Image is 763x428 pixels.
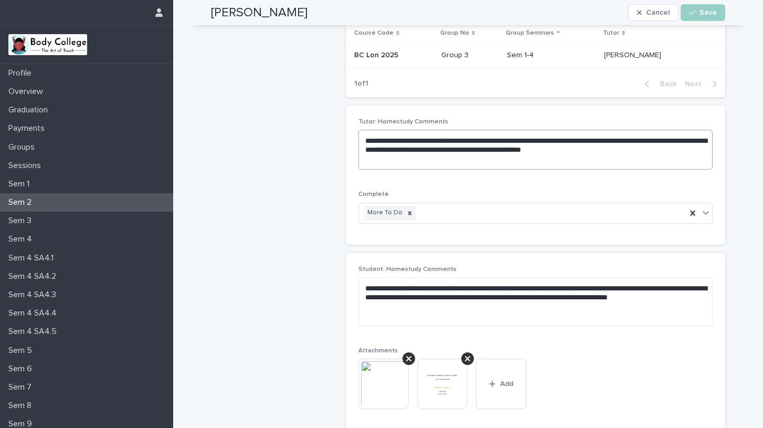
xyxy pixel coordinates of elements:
[4,327,65,337] p: Sem 4 SA4.5
[500,380,513,388] span: Add
[358,119,448,125] span: Tutor: Homestudy Comments
[507,51,596,60] p: Sem 1-4
[681,79,725,89] button: Next
[637,79,681,89] button: Back
[354,27,394,39] p: Course Code
[4,197,40,207] p: Sem 2
[4,272,65,281] p: Sem 4 SA4.2
[681,4,725,21] button: Save
[506,27,554,39] p: Group Seminars
[354,49,400,60] p: BC Lon 2025
[8,34,87,55] img: xvtzy2PTuGgGH0xbwGb2
[211,5,308,20] h2: [PERSON_NAME]
[604,49,663,60] p: [PERSON_NAME]
[4,142,43,152] p: Groups
[4,382,40,392] p: Sem 7
[646,9,670,16] span: Cancel
[476,359,526,409] button: Add
[4,179,38,189] p: Sem 1
[358,191,389,197] span: Complete
[346,71,377,97] p: 1 of 1
[440,27,469,39] p: Group No
[4,216,40,226] p: Sem 3
[628,4,679,21] button: Cancel
[4,123,53,133] p: Payments
[700,9,717,16] span: Save
[4,161,49,171] p: Sessions
[441,51,499,60] p: Group 3
[4,364,40,374] p: Sem 6
[4,234,40,244] p: Sem 4
[346,42,725,68] tr: BC Lon 2025BC Lon 2025 Group 3Sem 1-4[PERSON_NAME][PERSON_NAME]
[4,87,51,97] p: Overview
[358,266,457,273] span: Student: Homestudy Comments
[4,401,40,411] p: Sem 8
[4,68,40,78] p: Profile
[4,253,62,263] p: Sem 4 SA4.1
[603,27,619,39] p: Tutor
[358,348,398,354] span: Attachments
[4,105,56,115] p: Graduation
[4,308,65,318] p: Sem 4 SA4.4
[685,80,708,88] span: Next
[364,206,404,220] div: More To Do
[4,346,40,356] p: Sem 5
[4,290,65,300] p: Sem 4 SA4.3
[654,80,676,88] span: Back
